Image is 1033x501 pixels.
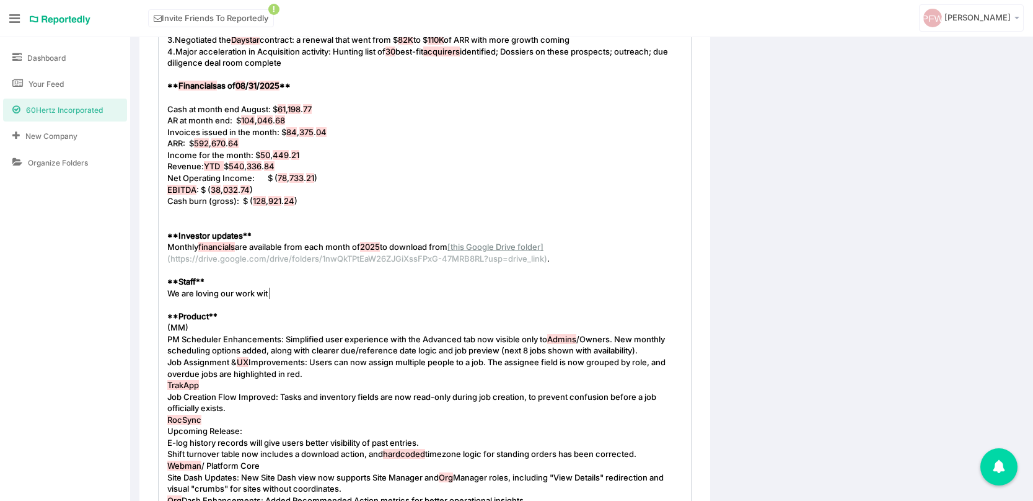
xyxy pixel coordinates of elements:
[275,115,285,125] span: 68
[167,242,550,264] span: Monthly are available from each month of to download from .
[257,115,273,125] span: 046
[27,53,66,63] span: Dashboard
[220,254,247,264] span: google
[167,138,240,148] span: ARR: $ , .
[503,254,544,264] span: =drive_link
[3,99,127,122] a: 60Hertz Incorporated
[25,131,77,141] span: New Company
[322,254,438,264] span: 1nwQkTPtEaW26ZJGiXssFPxG
[178,277,196,286] span: Staff
[428,35,444,45] span: 110K
[3,47,127,69] a: Dashboard
[167,161,276,171] span: Revenue: $ , .
[217,81,235,91] span: as of
[268,196,281,206] span: 921
[175,47,385,56] span: Major acceleration in Acquisition activity: Hunting list of
[211,138,226,148] span: 670
[167,380,199,390] span: TrakApp
[178,311,209,321] span: Product
[240,185,250,195] span: 74
[398,35,413,45] span: 82K
[395,47,423,56] span: best-fit
[438,254,442,264] span: -
[3,125,127,148] a: New Company
[241,115,255,125] span: 104
[944,12,1011,22] span: [PERSON_NAME]
[28,157,88,168] span: Organize Folders
[29,79,64,89] span: Your Feed
[167,104,312,114] span: Cash at month end August: $ , .
[919,4,1024,32] a: [PERSON_NAME]
[235,81,245,91] span: 08
[167,438,419,448] span: E-log history records will give users better visibility of past entries.
[264,161,275,171] span: 84
[303,104,312,114] span: 77
[447,242,451,252] span: [
[167,426,242,436] span: Upcoming Release:
[260,150,270,160] span: 50
[167,449,636,459] span: Shift turnover table now includes a download action, and timezone logic for standing orders has b...
[170,254,190,264] span: https
[167,185,253,195] span: : $ ( , . )
[29,9,91,30] a: Reportedly
[484,254,488,264] span: ?
[278,173,287,183] span: 78
[544,254,547,264] span: )
[148,9,274,27] a: Invite Friends To Reportedly!
[247,254,322,264] span: .com/drive/folders/
[268,4,279,15] span: !
[439,472,453,482] span: Org
[228,138,239,148] span: 64
[385,47,395,56] span: 30
[167,173,317,183] span: Net Operating Income: $ ( , . )
[257,81,260,91] span: /
[167,472,666,494] span: Site Dash Updates: New Site Dash view now supports Site Manager and Manager roles, including "Vie...
[167,150,301,160] span: Income for the month: $ , .
[286,127,297,137] span: 84
[444,35,569,45] span: of ARR with more growth coming
[167,392,658,414] span: Job Creation Flow Improved: Tasks and inventory fields are now read-only during job creation, to ...
[178,231,243,241] span: Investor updates
[211,185,221,195] span: 38
[260,81,279,91] span: 2025
[3,73,127,95] a: Your Feed
[360,242,380,252] span: 2025
[167,127,328,137] span: Invoices issued in the month: $ , .
[247,161,262,171] span: 336
[198,242,235,252] span: financials
[273,150,289,160] span: 449
[167,461,201,471] span: Webman
[245,81,248,91] span: /
[260,35,398,45] span: contract: a renewal that went from $
[284,196,294,206] span: 24
[299,127,314,137] span: 375
[194,138,209,148] span: 592
[167,47,175,56] span: 4.
[383,449,425,459] span: hardcoded
[167,47,670,68] span: identified; Dossiers on these prospects; outreach; due diligence deal room complete
[413,35,428,45] span: to $
[167,322,188,332] span: (MM)
[178,81,217,91] span: Financials
[190,254,220,264] span: ://drive.
[3,151,127,174] a: Organize Folders
[288,104,301,114] span: 198
[229,161,244,171] span: 540
[167,334,667,356] span: PM Scheduler Enhancements: Simplified user experience with the Advanced tab now visible only to /...
[167,357,667,379] span: Job Assignment & Improvements: Users can now assign multiple people to a job. The assignee field ...
[289,173,304,183] span: 733
[248,81,257,91] span: 31
[167,115,287,125] span: AR at month end: $ , .
[167,415,201,425] span: RocSync
[923,9,942,27] img: svg+xml;base64,PD94bWwgdmVyc2lvbj0iMS4wIiBlbmNvZGluZz0iVVRGLTgiPz4KICAgICAg%0APHN2ZyB2ZXJzaW9uPSI...
[223,185,238,195] span: 032
[167,461,260,471] span: / Platform Core
[175,35,231,45] span: Negotiated the
[167,254,170,264] span: (
[316,127,327,137] span: 04
[540,242,543,252] span: ]
[26,105,103,115] span: 60Hertz Incorporated
[237,357,248,367] span: UX
[451,242,540,252] span: this Google Drive folder
[306,173,314,183] span: 21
